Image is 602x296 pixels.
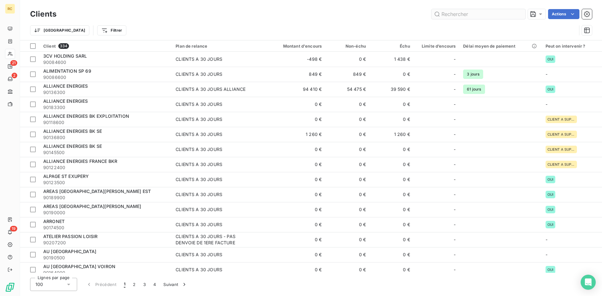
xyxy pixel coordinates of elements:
[454,191,456,198] span: -
[43,270,168,276] span: 90164000
[176,56,222,62] div: CLIENTS A 30 JOURS
[370,157,414,172] td: 0 €
[150,278,160,291] button: 4
[267,82,326,97] td: 94 410 €
[325,82,370,97] td: 54 475 €
[463,85,485,94] span: 61 jours
[267,112,326,127] td: 0 €
[43,210,168,216] span: 90190000
[547,223,553,226] span: OUI
[454,116,456,122] span: -
[325,202,370,217] td: 0 €
[370,112,414,127] td: 0 €
[43,219,65,224] span: ARRONET
[329,44,366,49] div: Non-échu
[43,143,102,149] span: ALLIANCE ENERGIES BK SE
[547,148,575,151] span: CLIENT A SUPPRIMER
[43,104,168,111] span: 90183300
[140,278,150,291] button: 3
[370,97,414,112] td: 0 €
[325,232,370,247] td: 0 €
[267,262,326,277] td: 0 €
[454,101,456,107] span: -
[43,234,98,239] span: ATELIER PASSION LOISIR
[454,267,456,273] span: -
[43,89,168,96] span: 90136300
[431,9,525,19] input: Rechercher
[581,275,596,290] div: Open Intercom Messenger
[10,60,17,66] span: 21
[370,52,414,67] td: 1 438 €
[370,247,414,262] td: 0 €
[176,267,222,273] div: CLIENTS A 30 JOURS
[547,193,553,196] span: OUI
[325,142,370,157] td: 0 €
[10,226,17,231] span: 19
[43,149,168,156] span: 90145500
[176,161,222,168] div: CLIENTS A 30 JOURS
[58,43,69,49] span: 334
[370,232,414,247] td: 0 €
[547,57,553,61] span: OUI
[547,87,553,91] span: OUI
[176,221,222,228] div: CLIENTS A 30 JOURS
[43,264,115,269] span: AU [GEOGRAPHIC_DATA] VOIRON
[267,97,326,112] td: 0 €
[546,71,547,77] span: -
[129,278,139,291] button: 2
[5,282,15,292] img: Logo LeanPay
[373,44,410,49] div: Échu
[547,132,575,136] span: CLIENT A SUPPRIMER
[5,4,15,14] div: RC
[30,25,89,35] button: [GEOGRAPHIC_DATA]
[370,217,414,232] td: 0 €
[454,236,456,243] span: -
[43,204,141,209] span: AREAS [GEOGRAPHIC_DATA][PERSON_NAME]
[176,191,222,198] div: CLIENTS A 30 JOURS
[325,217,370,232] td: 0 €
[547,117,575,121] span: CLIENT A SUPPRIMER
[454,161,456,168] span: -
[176,131,222,138] div: CLIENTS A 30 JOURS
[547,268,553,272] span: OUI
[325,97,370,112] td: 0 €
[463,44,538,49] div: Délai moyen de paiement
[267,157,326,172] td: 0 €
[325,262,370,277] td: 0 €
[43,189,151,194] span: AREAS [GEOGRAPHIC_DATA][PERSON_NAME] EST
[325,247,370,262] td: 0 €
[43,249,96,254] span: AU [GEOGRAPHIC_DATA]
[325,157,370,172] td: 0 €
[124,281,125,288] span: 1
[176,146,222,153] div: CLIENTS A 30 JOURS
[546,101,547,107] span: -
[43,174,89,179] span: ALPAGE ST EXUPERY
[30,8,56,20] h3: Clients
[160,278,191,291] button: Suivant
[370,142,414,157] td: 0 €
[43,225,168,231] span: 90174500
[325,127,370,142] td: 0 €
[463,70,483,79] span: 3 jours
[176,206,222,213] div: CLIENTS A 30 JOURS
[454,71,456,77] span: -
[43,128,102,134] span: ALLIANCE ENERGIES BK SE
[546,252,547,257] span: -
[267,202,326,217] td: 0 €
[370,187,414,202] td: 0 €
[35,281,43,288] span: 100
[267,247,326,262] td: 0 €
[267,187,326,202] td: 0 €
[454,176,456,183] span: -
[267,217,326,232] td: 0 €
[43,44,56,49] span: Client
[176,44,262,49] div: Plan de relance
[370,82,414,97] td: 39 590 €
[97,25,126,35] button: Filtrer
[454,206,456,213] span: -
[176,71,222,77] div: CLIENTS A 30 JOURS
[454,131,456,138] span: -
[43,255,168,261] span: 90190500
[546,237,547,242] span: -
[43,240,168,246] span: 90207200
